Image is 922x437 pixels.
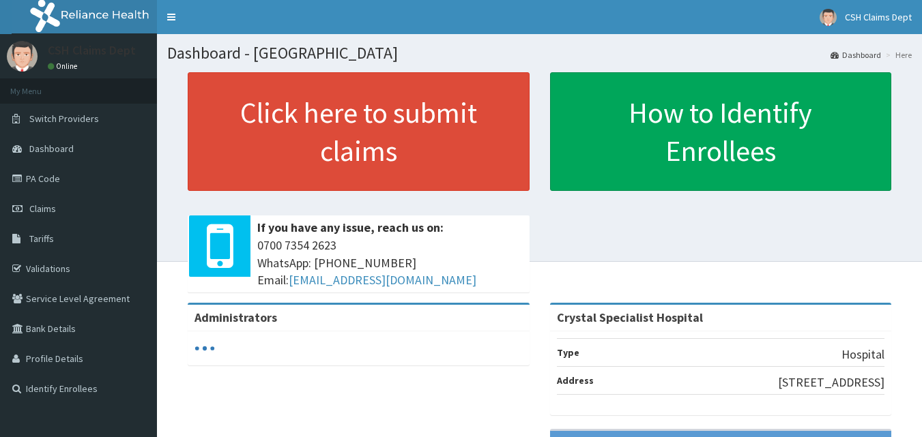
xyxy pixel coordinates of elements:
[841,346,884,363] p: Hospital
[289,272,476,288] a: [EMAIL_ADDRESS][DOMAIN_NAME]
[195,310,277,325] b: Administrators
[29,112,99,125] span: Switch Providers
[29,202,56,215] span: Claims
[7,41,38,72] img: User Image
[257,237,523,289] span: 0700 7354 2623 WhatsApp: [PHONE_NUMBER] Email:
[831,49,881,61] a: Dashboard
[557,346,579,359] b: Type
[48,44,136,57] p: CSH Claims Dept
[550,72,892,191] a: How to Identify Enrollees
[882,49,912,61] li: Here
[195,338,215,359] svg: audio-loading
[557,310,703,325] strong: Crystal Specialist Hospital
[29,232,54,245] span: Tariffs
[557,374,594,387] b: Address
[257,220,444,235] b: If you have any issue, reach us on:
[48,61,81,71] a: Online
[845,11,912,23] span: CSH Claims Dept
[820,9,837,26] img: User Image
[188,72,530,191] a: Click here to submit claims
[778,374,884,391] p: [STREET_ADDRESS]
[29,142,74,155] span: Dashboard
[167,44,912,62] h1: Dashboard - [GEOGRAPHIC_DATA]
